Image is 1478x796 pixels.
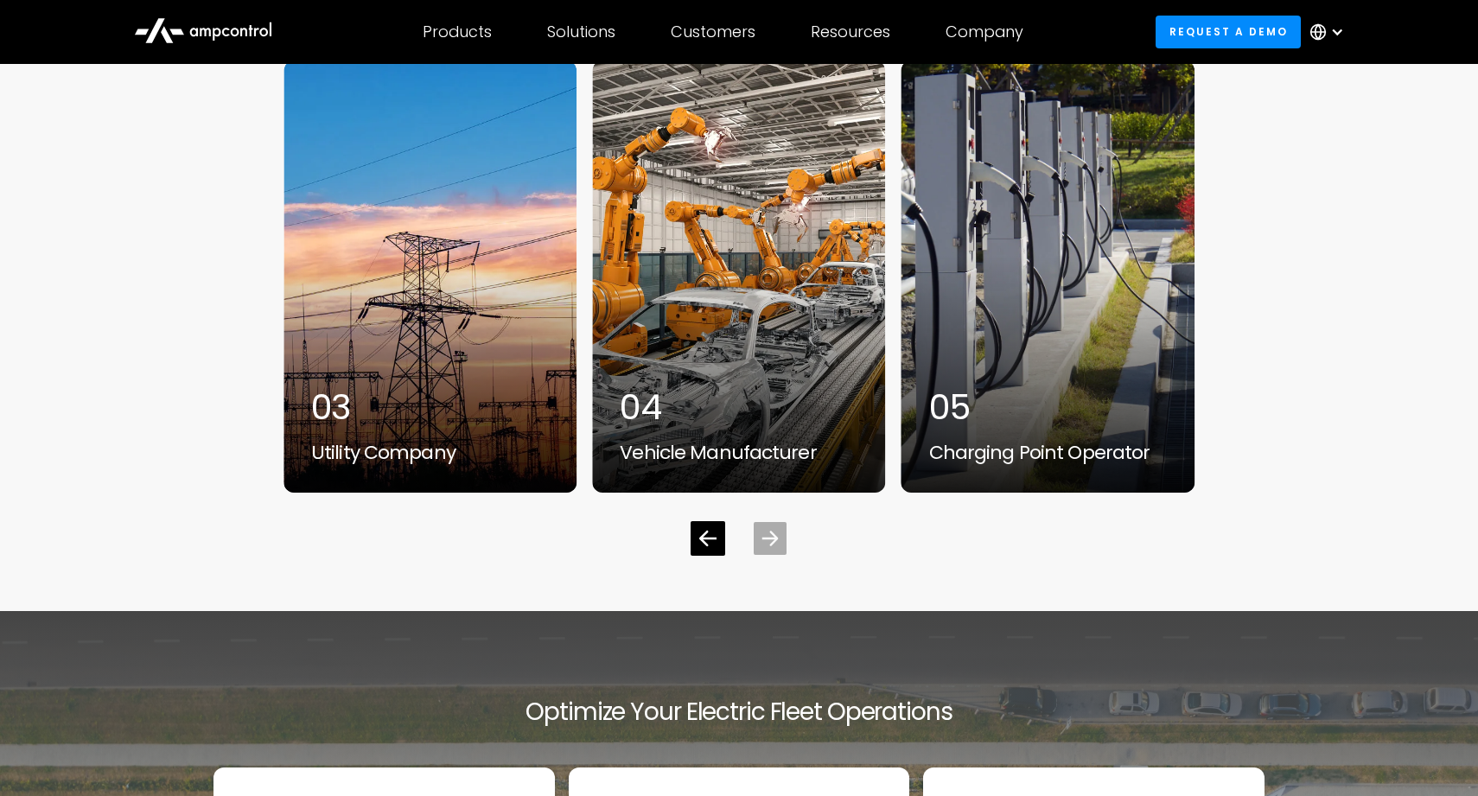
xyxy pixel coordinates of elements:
[754,522,787,555] div: Next slide
[946,22,1023,41] div: Company
[547,22,615,41] div: Solutions
[591,60,886,494] a: Factory for vehicle manufacturer04Vehicle Manufacturer
[423,22,492,41] div: Products
[929,442,1167,464] div: Charging Point Operator
[901,60,1195,494] div: 5 / 5
[620,442,857,464] div: Vehicle Manufacturer
[811,22,890,41] div: Resources
[213,697,1265,727] h2: Optimize Your Electric Fleet Operations
[691,521,725,556] div: Previous slide
[283,60,577,494] div: 3 / 5
[901,60,1195,494] a: EVs being charged with Ampcontrol optimization software05Charging Point Operator
[311,442,549,464] div: Utility Company
[671,22,755,41] div: Customers
[1156,16,1301,48] a: Request a demo
[620,386,857,428] div: 04
[311,386,549,428] div: 03
[591,60,886,494] div: 4 / 5
[283,60,577,494] a: Smart charging for utilities 03Utility Company
[929,386,1167,428] div: 05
